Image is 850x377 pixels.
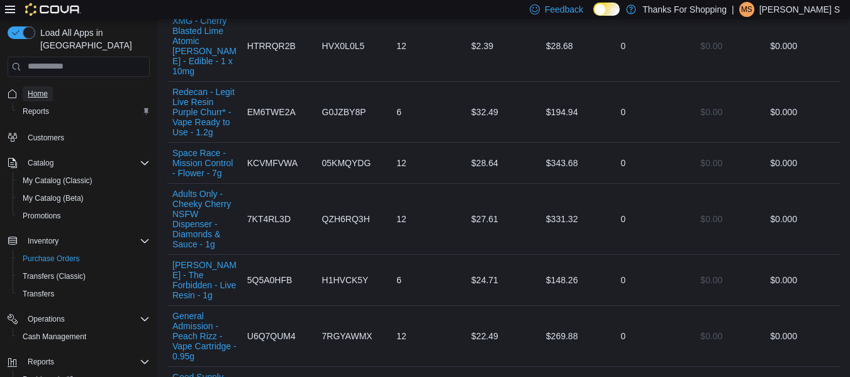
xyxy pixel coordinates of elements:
[172,311,237,361] button: General Admission - Peach Rizz - Vape Cartridge - 0.95g
[18,191,89,206] a: My Catalog (Beta)
[247,211,291,227] span: 7KT4RL3D
[247,329,296,344] span: U6Q7QUM4
[741,2,752,17] span: MS
[700,106,722,118] span: $0.00
[616,99,691,125] div: 0
[23,86,150,101] span: Home
[700,40,722,52] span: $0.00
[172,16,237,76] button: XMG - Cherry Blasted Lime Atomic [PERSON_NAME] - Edible - 1 x 10mg
[616,33,691,59] div: 0
[770,104,835,120] div: $0.00 0
[23,312,70,327] button: Operations
[18,329,91,344] a: Cash Management
[247,104,296,120] span: EM6TWE2A
[23,130,69,145] a: Customers
[700,157,722,169] span: $0.00
[616,206,691,232] div: 0
[322,104,366,120] span: G0JZBY8P
[3,84,155,103] button: Home
[770,273,835,288] div: $0.00 0
[18,173,98,188] a: My Catalog (Classic)
[466,267,541,293] div: $24.71
[391,324,466,349] div: 12
[391,150,466,176] div: 12
[700,330,722,342] span: $0.00
[391,206,466,232] div: 12
[18,208,66,223] a: Promotions
[759,2,840,17] p: [PERSON_NAME] S
[322,329,372,344] span: 7RGYAWMX
[695,206,727,232] button: $0.00
[770,211,835,227] div: $0.00 0
[247,273,293,288] span: 5Q5A0HFB
[322,38,365,53] span: HVX0L0L5
[23,193,84,203] span: My Catalog (Beta)
[23,211,61,221] span: Promotions
[23,234,64,249] button: Inventory
[739,2,754,17] div: Meade S
[18,104,54,119] a: Reports
[541,206,616,232] div: $331.32
[18,173,150,188] span: My Catalog (Classic)
[28,236,59,246] span: Inventory
[466,324,541,349] div: $22.49
[28,357,54,367] span: Reports
[23,271,86,281] span: Transfers (Classic)
[732,2,734,17] p: |
[3,310,155,328] button: Operations
[695,267,727,293] button: $0.00
[770,329,835,344] div: $0.00 0
[541,324,616,349] div: $269.88
[695,150,727,176] button: $0.00
[18,208,150,223] span: Promotions
[28,133,64,143] span: Customers
[18,286,59,301] a: Transfers
[3,154,155,172] button: Catalog
[23,234,150,249] span: Inventory
[3,353,155,371] button: Reports
[28,89,48,99] span: Home
[391,33,466,59] div: 12
[322,273,369,288] span: H1HVCK5Y
[391,99,466,125] div: 6
[23,155,150,171] span: Catalog
[23,176,92,186] span: My Catalog (Classic)
[700,274,722,286] span: $0.00
[18,104,150,119] span: Reports
[700,213,722,225] span: $0.00
[247,155,298,171] span: KCVMFVWA
[770,155,835,171] div: $0.00 0
[3,128,155,146] button: Customers
[28,314,65,324] span: Operations
[466,33,541,59] div: $2.39
[23,106,49,116] span: Reports
[541,99,616,125] div: $194.94
[18,329,150,344] span: Cash Management
[28,158,53,168] span: Catalog
[466,150,541,176] div: $28.64
[13,172,155,189] button: My Catalog (Classic)
[616,150,691,176] div: 0
[18,269,91,284] a: Transfers (Classic)
[172,260,237,300] button: [PERSON_NAME] - The Forbidden - Live Resin - 1g
[23,332,86,342] span: Cash Management
[23,155,59,171] button: Catalog
[18,269,150,284] span: Transfers (Classic)
[541,267,616,293] div: $148.26
[18,251,85,266] a: Purchase Orders
[616,324,691,349] div: 0
[23,289,54,299] span: Transfers
[541,33,616,59] div: $28.68
[541,150,616,176] div: $343.68
[13,189,155,207] button: My Catalog (Beta)
[616,267,691,293] div: 0
[18,286,150,301] span: Transfers
[695,324,727,349] button: $0.00
[322,211,370,227] span: QZH6RQ3H
[322,155,371,171] span: 05KMQYDG
[172,189,237,249] button: Adults Only - Cheeky Cherry NSFW Dispenser - Diamonds & Sauce - 1g
[642,2,727,17] p: Thanks For Shopping
[466,99,541,125] div: $32.49
[172,148,237,178] button: Space Race - Mission Control - Flower - 7g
